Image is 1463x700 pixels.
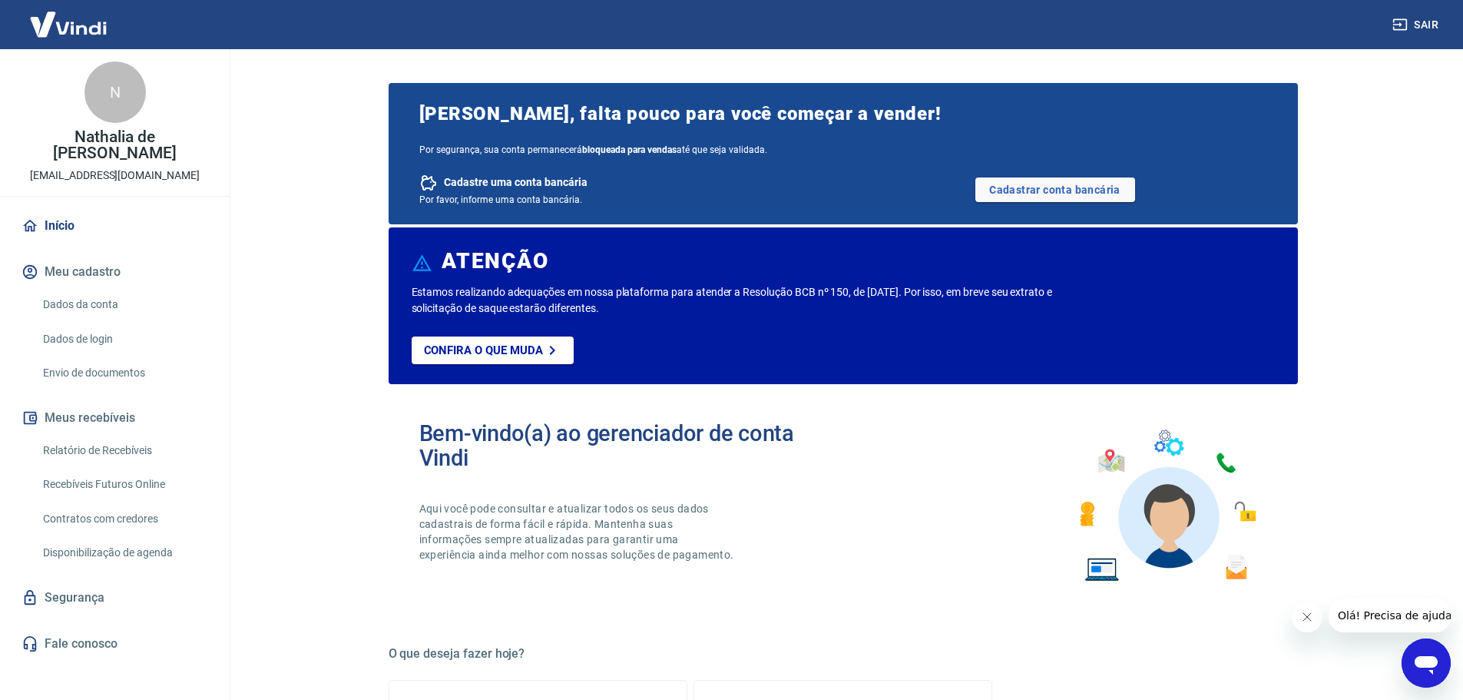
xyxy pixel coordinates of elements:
[18,627,211,661] a: Fale conosco
[419,421,843,470] h2: Bem-vindo(a) ao gerenciador de conta Vindi
[37,537,211,569] a: Disponibilização de agenda
[419,144,1267,155] span: Por segurança, sua conta permanecerá até que seja validada.
[12,129,217,161] p: Nathalia de [PERSON_NAME]
[444,175,588,190] span: Cadastre uma conta bancária
[37,323,211,355] a: Dados de login
[419,501,737,562] p: Aqui você pode consultar e atualizar todos os seus dados cadastrais de forma fácil e rápida. Mant...
[9,11,129,23] span: Olá! Precisa de ajuda?
[1066,421,1267,591] img: Imagem de um avatar masculino com diversos icones exemplificando as funcionalidades do gerenciado...
[37,503,211,535] a: Contratos com credores
[412,337,574,364] a: Confira o que muda
[419,194,582,205] span: Por favor, informe uma conta bancária.
[18,581,211,615] a: Segurança
[18,255,211,289] button: Meu cadastro
[1292,602,1322,632] iframe: Fechar mensagem
[37,469,211,500] a: Recebíveis Futuros Online
[37,289,211,320] a: Dados da conta
[84,61,146,123] div: N
[37,435,211,466] a: Relatório de Recebíveis
[419,101,1267,126] span: [PERSON_NAME], falta pouco para você começar a vender!
[18,1,118,48] img: Vindi
[18,209,211,243] a: Início
[582,144,677,155] b: bloqueada para vendas
[30,168,200,184] p: [EMAIL_ADDRESS][DOMAIN_NAME]
[1389,11,1445,39] button: Sair
[1402,639,1451,688] iframe: Botão para abrir a janela de mensagens
[1329,599,1451,632] iframe: Mensagem da empresa
[975,177,1135,202] a: Cadastrar conta bancária
[412,284,1102,317] p: Estamos realizando adequações em nossa plataforma para atender a Resolução BCB nº 150, de [DATE]....
[424,343,543,357] p: Confira o que muda
[389,646,1298,662] h5: O que deseja fazer hoje?
[18,401,211,435] button: Meus recebíveis
[442,254,548,269] h6: ATENÇÃO
[37,357,211,389] a: Envio de documentos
